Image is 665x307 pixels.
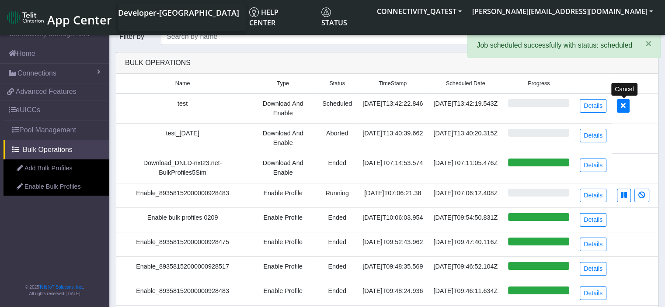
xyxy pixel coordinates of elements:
[580,159,606,172] a: Details
[357,281,428,305] td: [DATE]T09:48:24.936
[16,86,77,97] span: Advanced Features
[321,7,347,28] span: Status
[580,99,606,113] a: Details
[175,79,190,88] span: Name
[249,7,259,17] img: knowledge.svg
[3,140,109,159] a: Bulk Operations
[7,8,111,27] a: App Center
[3,159,109,178] a: Add Bulk Profiles
[428,93,503,124] td: [DATE]T13:42:19.543Z
[357,183,428,207] td: [DATE]T07:06:21.38
[3,178,109,196] a: Enable Bulk Profiles
[428,183,503,207] td: [DATE]T07:06:12.408Z
[118,7,239,18] span: Developer-[GEOGRAPHIC_DATA]
[645,38,651,49] span: ×
[357,256,428,281] td: [DATE]T09:48:35.569
[317,256,357,281] td: Ended
[39,285,83,290] a: Telit IoT Solutions, Inc.
[118,58,656,68] div: Bulk Operations
[116,93,249,124] td: test
[357,153,428,183] td: [DATE]T07:14:53.574
[249,124,317,153] td: Download And Enable
[467,3,658,19] button: [PERSON_NAME][EMAIL_ADDRESS][DOMAIN_NAME]
[318,3,372,31] a: Status
[428,256,503,281] td: [DATE]T09:46:52.104Z
[249,207,317,232] td: Enable Profile
[116,232,249,256] td: Enable_89358152000000928475
[637,33,660,54] button: Close
[428,207,503,232] td: [DATE]T09:54:50.831Z
[7,10,44,24] img: logo-telit-cinterion-gw-new.png
[321,7,331,17] img: status.svg
[116,183,249,207] td: Enable_89358152000000928483
[446,79,485,88] span: Scheduled Date
[580,129,606,142] a: Details
[161,28,534,45] input: Search by name
[317,124,357,153] td: Aborted
[580,213,606,227] a: Details
[317,93,357,124] td: Scheduled
[23,145,73,155] span: Bulk Operations
[249,256,317,281] td: Enable Profile
[428,281,503,305] td: [DATE]T09:46:11.634Z
[428,232,503,256] td: [DATE]T09:47:40.116Z
[477,40,632,51] p: Job scheduled successfully with status: scheduled
[249,281,317,305] td: Enable Profile
[118,3,239,21] a: Your current platform instance
[249,153,317,183] td: Download And Enable
[116,153,249,183] td: Download_DNLD-nxt23.net-BulkProfiles5Sim
[317,153,357,183] td: Ended
[317,232,357,256] td: Ended
[246,3,318,31] a: Help center
[329,79,345,88] span: Status
[249,183,317,207] td: Enable Profile
[580,238,606,251] a: Details
[3,121,109,140] a: Pool Management
[357,232,428,256] td: [DATE]T09:52:43.962
[611,83,637,96] div: Cancel
[317,281,357,305] td: Ended
[47,12,112,28] span: App Center
[249,232,317,256] td: Enable Profile
[116,256,249,281] td: Enable_89358152000000928517
[357,124,428,153] td: [DATE]T13:40:39.662
[317,207,357,232] td: Ended
[116,281,249,305] td: Enable_89358152000000928483
[17,68,56,79] span: Connections
[428,124,503,153] td: [DATE]T13:40:20.315Z
[372,3,467,19] button: CONNECTIVITY_QATEST
[317,183,357,207] td: Running
[580,262,606,276] a: Details
[379,79,407,88] span: TimeStamp
[249,7,279,28] span: Help center
[428,153,503,183] td: [DATE]T07:11:05.476Z
[357,207,428,232] td: [DATE]T10:06:03.954
[249,93,317,124] td: Download And Enable
[580,189,606,202] a: Details
[357,93,428,124] td: [DATE]T13:42:22.846
[116,33,148,40] span: Filter by
[116,207,249,232] td: Enable bulk profiles 0209
[116,124,249,153] td: test_[DATE]
[277,79,289,88] span: Type
[528,79,550,88] span: Progress
[580,286,606,300] a: Details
